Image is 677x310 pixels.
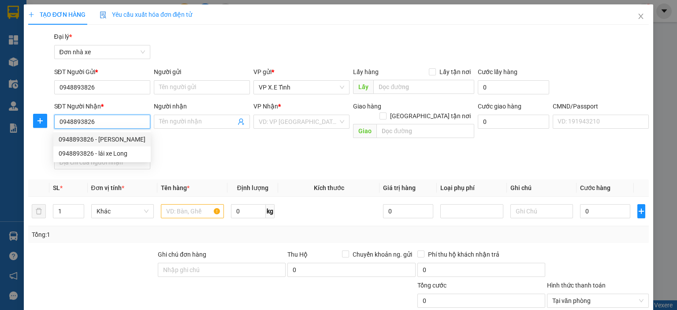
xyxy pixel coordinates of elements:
span: Khác [97,205,149,218]
span: Kích thước [314,184,344,191]
div: 0948893826 - lái xe Long [53,146,151,161]
div: CMND/Passport [553,101,649,111]
div: SĐT Người Nhận [54,101,150,111]
label: Cước lấy hàng [478,68,517,75]
span: VP X.E Tỉnh [259,81,344,94]
input: Ghi chú đơn hàng [158,263,286,277]
span: Đơn nhà xe [60,45,145,59]
label: Ghi chú đơn hàng [158,251,206,258]
th: Loại phụ phí [437,179,507,197]
span: Phí thu hộ khách nhận trả [424,250,503,259]
span: VP Nhận [253,103,278,110]
span: Lấy hàng [353,68,379,75]
div: 0948893826 - lái xe Long [59,149,145,158]
div: 0948893826 - Nguyễn Đức Long [53,132,151,146]
span: Tên hàng [161,184,190,191]
input: 0 [383,204,433,218]
span: Cước hàng [580,184,610,191]
span: Định lượng [237,184,268,191]
input: Dọc đường [376,124,474,138]
span: Đơn vị tính [91,184,124,191]
input: VD: Bàn, Ghế [161,204,224,218]
span: Lấy tận nơi [436,67,474,77]
label: Cước giao hàng [478,103,521,110]
span: Tổng cước [417,282,446,289]
button: plus [33,114,47,128]
span: plus [28,11,34,18]
span: Giá trị hàng [383,184,416,191]
span: Đại lý [54,33,72,40]
label: Hình thức thanh toán [547,282,606,289]
span: Thu Hộ [287,251,308,258]
div: SĐT Người Gửi [54,67,150,77]
input: Dọc đường [373,80,474,94]
img: icon [100,11,107,19]
span: close [637,13,644,20]
div: VP gửi [253,67,350,77]
input: Cước giao hàng [478,115,549,129]
span: plus [33,117,47,124]
th: Ghi chú [507,179,577,197]
input: Địa chỉ của người nhận [54,155,150,169]
div: Người gửi [154,67,250,77]
input: Cước lấy hàng [478,80,549,94]
span: Chuyển khoản ng. gửi [349,250,416,259]
span: Giao hàng [353,103,381,110]
div: Tổng: 1 [32,230,262,239]
div: 0948893826 - [PERSON_NAME] [59,134,145,144]
span: SL [53,184,60,191]
span: Yêu cầu xuất hóa đơn điện tử [100,11,193,18]
div: Người nhận [154,101,250,111]
span: [GEOGRAPHIC_DATA] tận nơi [387,111,474,121]
span: user-add [238,118,245,125]
span: Lấy [353,80,373,94]
button: plus [637,204,645,218]
span: TẠO ĐƠN HÀNG [28,11,86,18]
span: plus [638,208,645,215]
input: Ghi Chú [510,204,573,218]
button: Close [629,4,653,29]
button: delete [32,204,46,218]
span: Tại văn phòng [552,294,644,307]
span: Giao [353,124,376,138]
span: kg [266,204,275,218]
